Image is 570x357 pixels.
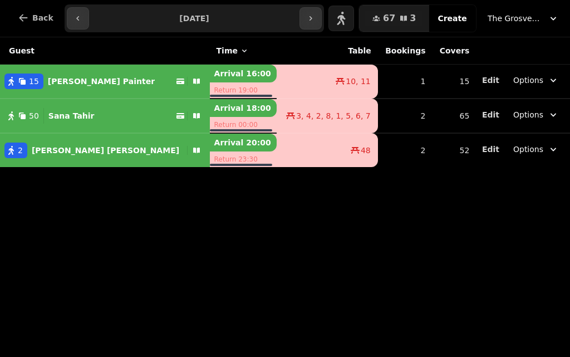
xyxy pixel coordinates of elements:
[378,65,433,99] td: 1
[433,65,476,99] td: 15
[507,139,566,159] button: Options
[48,110,95,121] p: Sana Tahir
[32,145,179,156] p: [PERSON_NAME] [PERSON_NAME]
[32,14,53,22] span: Back
[482,111,499,119] span: Edit
[277,37,378,65] th: Table
[217,45,249,56] button: Time
[210,151,277,167] p: Return 23:30
[482,76,499,84] span: Edit
[361,145,371,156] span: 48
[433,133,476,167] td: 52
[18,145,23,156] span: 2
[513,109,543,120] span: Options
[433,37,476,65] th: Covers
[217,45,238,56] span: Time
[481,8,566,28] button: The Grosvenor
[9,4,62,31] button: Back
[29,76,39,87] span: 15
[507,105,566,125] button: Options
[29,110,39,121] span: 50
[48,76,155,87] p: [PERSON_NAME] Painter
[210,117,277,133] p: Return 00:00
[513,144,543,155] span: Options
[378,37,433,65] th: Bookings
[378,133,433,167] td: 2
[359,5,429,32] button: 673
[210,65,277,82] p: Arrival 16:00
[488,13,543,24] span: The Grosvenor
[438,14,467,22] span: Create
[383,14,395,23] span: 67
[482,75,499,86] button: Edit
[482,144,499,155] button: Edit
[507,70,566,90] button: Options
[296,110,371,121] span: 3, 4, 2, 8, 1, 5, 6, 7
[482,145,499,153] span: Edit
[378,99,433,133] td: 2
[210,82,277,98] p: Return 19:00
[210,134,277,151] p: Arrival 20:00
[210,99,277,117] p: Arrival 18:00
[429,5,476,32] button: Create
[433,99,476,133] td: 65
[346,76,371,87] span: 10, 11
[513,75,543,86] span: Options
[482,109,499,120] button: Edit
[410,14,416,23] span: 3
